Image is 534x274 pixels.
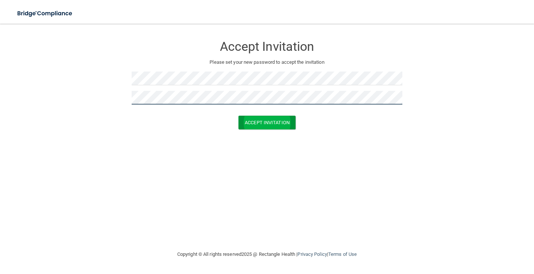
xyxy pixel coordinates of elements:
h3: Accept Invitation [132,40,402,53]
a: Terms of Use [328,251,357,257]
div: Copyright © All rights reserved 2025 @ Rectangle Health | | [132,242,402,266]
img: bridge_compliance_login_screen.278c3ca4.svg [11,6,79,21]
a: Privacy Policy [297,251,327,257]
p: Please set your new password to accept the invitation [137,58,397,67]
button: Accept Invitation [238,116,296,129]
iframe: Drift Widget Chat Controller [406,222,525,251]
